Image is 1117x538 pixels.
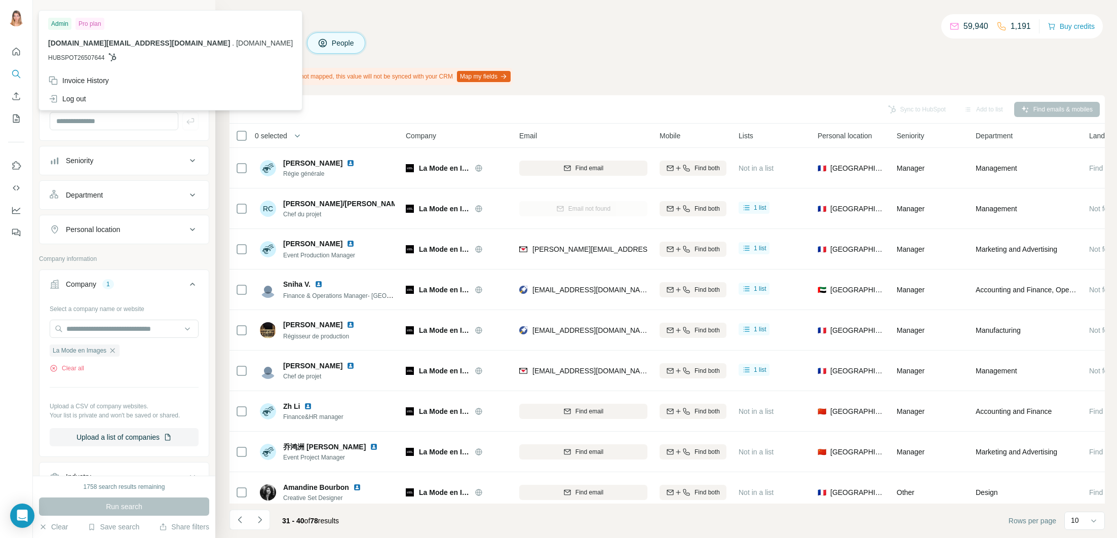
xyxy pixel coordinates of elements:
img: Logo of La Mode en Images [406,245,414,253]
button: Find both [660,201,726,216]
div: Seniority [66,156,93,166]
span: Finance&HR manager [283,412,343,421]
span: [PERSON_NAME] [283,361,342,371]
div: Admin [48,18,71,30]
button: Find email [519,485,647,500]
span: 🇨🇳 [818,406,826,416]
span: Design [976,487,998,497]
span: 🇦🇪 [818,285,826,295]
div: New search [39,9,71,18]
div: RC [260,201,276,217]
span: [EMAIL_ADDRESS][DOMAIN_NAME] [532,367,652,375]
span: [DOMAIN_NAME][EMAIL_ADDRESS][DOMAIN_NAME] [48,39,230,47]
span: 🇫🇷 [818,487,826,497]
span: [GEOGRAPHIC_DATA] [830,244,884,254]
p: 10 [1071,515,1079,525]
span: [GEOGRAPHIC_DATA] [830,325,884,335]
span: Landline [1089,131,1116,141]
button: Enrich CSV [8,87,24,105]
span: Find both [695,204,720,213]
button: Map my fields [457,71,511,82]
span: Other [897,488,914,496]
p: Upload a CSV of company websites. [50,402,199,411]
span: Find both [695,366,720,375]
button: Find both [660,485,726,500]
button: Share filters [159,522,209,532]
button: Department [40,183,209,207]
button: Buy credits [1048,19,1095,33]
span: [PERSON_NAME] [283,239,342,249]
img: Avatar [260,444,276,460]
button: Use Surfe on LinkedIn [8,157,24,175]
span: La Mode en Images [419,406,470,416]
span: La Mode en Images [419,244,470,254]
span: 1 list [754,325,766,334]
button: Save search [88,522,139,532]
span: Email [519,131,537,141]
img: provider findymail logo [519,366,527,376]
span: La Mode en Images [419,447,470,457]
div: Select a company name or website [50,300,199,314]
span: Manager [897,407,925,415]
span: Chef de projet [283,372,367,381]
img: LinkedIn logo [353,483,361,491]
div: Pro plan [75,18,104,30]
img: LinkedIn logo [346,321,355,329]
span: Manager [897,164,925,172]
span: La Mode en Images [419,366,470,376]
img: Avatar [260,484,276,501]
span: 🇫🇷 [818,204,826,214]
div: Company [66,279,96,289]
span: 🇫🇷 [818,366,826,376]
img: LinkedIn logo [346,240,355,248]
button: Find both [660,363,726,378]
img: Avatar [260,160,276,176]
img: Avatar [260,282,276,298]
img: Logo of La Mode en Images [406,367,414,375]
div: Industry [66,472,91,482]
span: Lists [739,131,753,141]
span: [PERSON_NAME][EMAIL_ADDRESS][PERSON_NAME][DOMAIN_NAME] [532,245,769,253]
span: Find both [695,164,720,173]
span: Marketing and Advertising [976,447,1057,457]
img: Avatar [8,10,24,26]
span: [GEOGRAPHIC_DATA] [830,406,884,416]
span: 31 - 40 [282,517,304,525]
span: 🇫🇷 [818,163,826,173]
img: Avatar [260,322,276,338]
span: Chef du projet [283,210,395,219]
button: Clear [39,522,68,532]
span: La Mode en Images [419,204,470,214]
span: 🇨🇳 [818,447,826,457]
span: Management [976,204,1017,214]
span: Régisseur de production [283,333,349,340]
div: Personal location [66,224,120,235]
span: Sniha V. [283,279,311,289]
p: Your list is private and won't be saved or shared. [50,411,199,420]
span: [GEOGRAPHIC_DATA] [830,366,884,376]
span: Accounting and Finance [976,406,1052,416]
img: provider findymail logo [519,244,527,254]
img: Avatar [260,363,276,379]
span: Find both [695,407,720,416]
span: [EMAIL_ADDRESS][DOMAIN_NAME] [532,286,652,294]
span: Manager [897,205,925,213]
img: Logo of La Mode en Images [406,488,414,496]
button: Upload a list of companies [50,428,199,446]
span: 78 [310,517,318,525]
img: provider rocketreach logo [519,325,527,335]
span: 🇫🇷 [818,325,826,335]
img: Logo of La Mode en Images [406,448,414,456]
span: Amandine Bourbon [283,482,349,492]
img: Logo of La Mode en Images [406,286,414,294]
span: . [232,39,234,47]
div: Department [66,190,103,200]
span: 1 list [754,365,766,374]
div: Log out [48,94,86,104]
button: Find both [660,161,726,176]
span: Find both [695,326,720,335]
button: Industry [40,465,209,489]
button: Use Surfe API [8,179,24,197]
span: Creative Set Designer [283,493,373,503]
button: Find both [660,282,726,297]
